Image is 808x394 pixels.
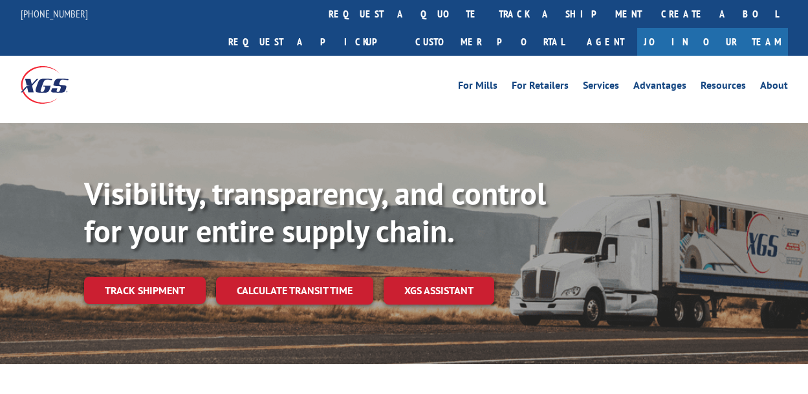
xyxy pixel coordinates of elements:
a: XGS ASSISTANT [384,277,494,305]
a: Agent [574,28,637,56]
a: Track shipment [84,277,206,304]
a: Join Our Team [637,28,788,56]
a: Resources [701,80,746,95]
a: Customer Portal [406,28,574,56]
a: Calculate transit time [216,277,373,305]
b: Visibility, transparency, and control for your entire supply chain. [84,173,546,251]
a: Services [583,80,619,95]
a: For Mills [458,80,497,95]
a: About [760,80,788,95]
a: [PHONE_NUMBER] [21,7,88,20]
a: Advantages [633,80,686,95]
a: Request a pickup [219,28,406,56]
a: For Retailers [512,80,569,95]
